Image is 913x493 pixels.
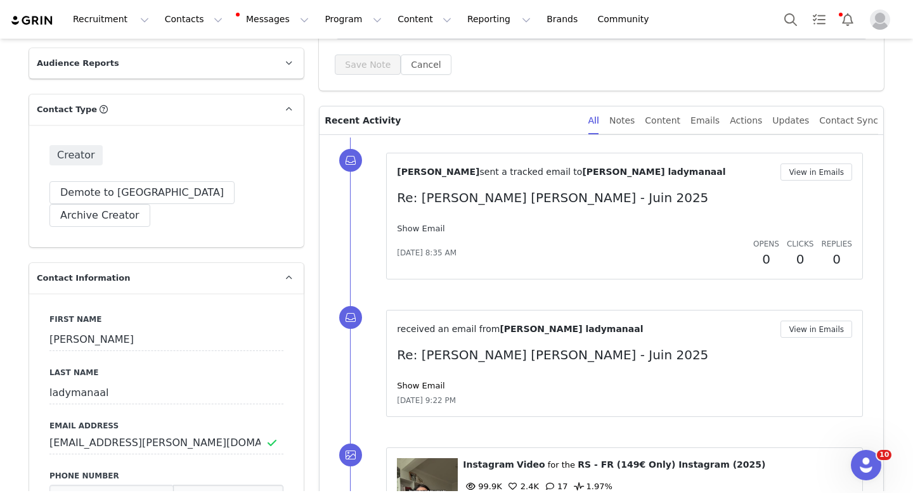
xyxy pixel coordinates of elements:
button: Contacts [157,5,230,34]
div: Actions [730,106,762,135]
span: 10 [877,450,891,460]
div: Updates [772,106,809,135]
span: Opens [753,240,779,248]
img: grin logo [10,15,55,27]
span: Audience Reports [37,57,119,70]
label: Last Name [49,367,283,378]
button: Search [777,5,805,34]
div: Contact Sync [819,106,878,135]
a: Brands [539,5,589,34]
button: Profile [862,10,903,30]
a: Show Email [397,224,444,233]
span: RS - FR (149€ Only) Instagram (2025) [578,459,765,470]
button: Archive Creator [49,204,150,227]
a: Tasks [805,5,833,34]
span: Contact Information [37,272,130,285]
button: Recruitment [65,5,157,34]
span: Video [517,459,545,470]
button: View in Emails [780,321,852,338]
button: Reporting [460,5,538,34]
button: Program [317,5,389,34]
button: Content [390,5,459,34]
img: placeholder-profile.jpg [870,10,890,30]
button: Save Note [335,54,401,75]
label: First Name [49,314,283,325]
span: [DATE] 8:35 AM [397,247,456,259]
span: 99.9K [463,482,502,491]
label: Email Address [49,420,283,432]
a: Show Email [397,381,444,390]
span: Replies [821,240,852,248]
a: Community [590,5,663,34]
h2: 0 [821,250,852,269]
span: [PERSON_NAME] ladymanaal [500,324,643,334]
button: Notifications [834,5,862,34]
span: 2.4K [505,482,539,491]
div: Emails [690,106,720,135]
body: Rich Text Area. Press ALT-0 for help. [10,10,521,24]
span: Clicks [787,240,813,248]
p: Re: [PERSON_NAME] [PERSON_NAME] - Juin 2025 [397,188,852,207]
span: 1.97% [571,482,612,491]
iframe: Intercom live chat [851,450,881,480]
div: Content [645,106,680,135]
div: All [588,106,599,135]
label: Phone Number [49,470,283,482]
button: Cancel [401,54,451,75]
span: received an email from [397,324,500,334]
h2: 0 [753,250,779,269]
span: Contact Type [37,103,97,116]
p: Recent Activity [325,106,578,134]
span: [PERSON_NAME] ladymanaal [582,167,725,177]
span: sent a tracked email to [479,167,582,177]
span: [PERSON_NAME] [397,167,479,177]
p: Re: [PERSON_NAME] [PERSON_NAME] - Juin 2025 [397,345,852,364]
span: Creator [49,145,103,165]
span: [DATE] 9:22 PM [397,395,456,406]
p: ⁨ ⁩ ⁨ ⁩ for the ⁨ ⁩ [463,458,852,471]
h2: 0 [787,250,813,269]
span: Instagram [463,459,514,470]
input: Email Address [49,432,283,454]
span: 17 [542,482,568,491]
button: View in Emails [780,163,852,181]
div: Notes [609,106,635,135]
button: Demote to [GEOGRAPHIC_DATA] [49,181,235,204]
button: Messages [231,5,316,34]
